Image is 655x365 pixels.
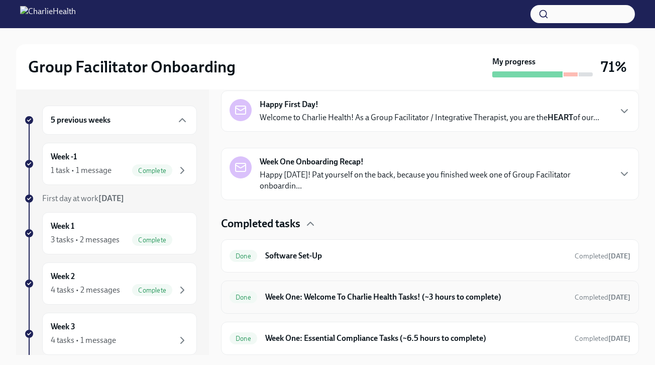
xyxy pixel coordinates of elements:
div: 4 tasks • 1 message [51,335,116,346]
img: CharlieHealth [20,6,76,22]
a: Week 13 tasks • 2 messagesComplete [24,212,197,254]
a: First day at work[DATE] [24,193,197,204]
span: Done [230,252,257,260]
span: Completed [575,252,630,260]
span: September 16th, 2025 23:03 [575,293,630,302]
span: September 24th, 2025 22:07 [575,334,630,343]
div: 5 previous weeks [42,106,197,135]
p: Welcome to Charlie Health! As a Group Facilitator / Integrative Therapist, you are the of our... [260,112,599,123]
span: Complete [132,167,172,174]
span: Complete [132,236,172,244]
a: Week -11 task • 1 messageComplete [24,143,197,185]
strong: [DATE] [608,334,630,343]
span: First day at work [42,194,124,203]
div: 1 task • 1 message [51,165,112,176]
span: Complete [132,287,172,294]
div: Completed tasks [221,216,639,231]
a: DoneWeek One: Welcome To Charlie Health Tasks! (~3 hours to complete)Completed[DATE] [230,289,630,305]
h4: Completed tasks [221,216,300,231]
h6: Week One: Essential Compliance Tasks (~6.5 hours to complete) [265,333,567,344]
h6: Week One: Welcome To Charlie Health Tasks! (~3 hours to complete) [265,292,567,303]
span: September 9th, 2025 17:12 [575,251,630,261]
p: Happy [DATE]! Pat yourself on the back, because you finished week one of Group Facilitator onboar... [260,169,610,192]
h3: 71% [601,58,627,76]
h2: Group Facilitator Onboarding [28,57,236,77]
a: Week 24 tasks • 2 messagesComplete [24,262,197,305]
h6: Week 3 [51,321,75,332]
a: DoneWeek One: Essential Compliance Tasks (~6.5 hours to complete)Completed[DATE] [230,330,630,346]
strong: Happy First Day! [260,99,318,110]
strong: [DATE] [608,293,630,302]
a: Week 34 tasks • 1 message [24,313,197,355]
div: 4 tasks • 2 messages [51,285,120,296]
strong: HEART [548,113,573,122]
h6: Software Set-Up [265,250,567,261]
strong: My progress [492,56,535,67]
a: DoneSoftware Set-UpCompleted[DATE] [230,248,630,264]
h6: Week 2 [51,271,75,282]
strong: [DATE] [98,194,124,203]
strong: Week One Onboarding Recap! [260,156,364,167]
span: Done [230,294,257,301]
h6: 5 previous weeks [51,115,111,126]
span: Completed [575,334,630,343]
span: Completed [575,293,630,302]
h6: Week -1 [51,151,77,162]
div: 3 tasks • 2 messages [51,234,120,245]
span: Done [230,335,257,342]
strong: [DATE] [608,252,630,260]
h6: Week 1 [51,221,74,232]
